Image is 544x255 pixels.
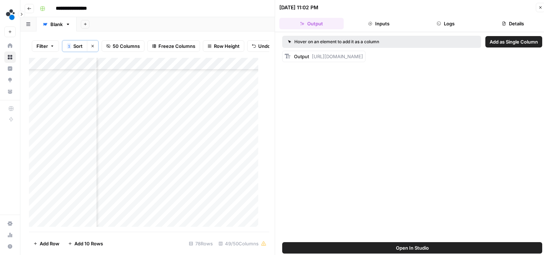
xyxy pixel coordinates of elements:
[312,54,363,59] span: [URL][DOMAIN_NAME]
[214,42,240,50] span: Row Height
[203,40,244,52] button: Row Height
[73,42,83,50] span: Sort
[4,63,16,74] a: Insights
[62,40,87,52] button: 1Sort
[279,4,318,11] div: [DATE] 11:02 PM
[40,240,59,247] span: Add Row
[64,238,107,249] button: Add 10 Rows
[258,42,270,50] span: Undo
[4,241,16,252] button: Help + Support
[4,51,16,63] a: Browse
[32,40,59,52] button: Filter
[279,18,344,29] button: Output
[4,40,16,51] a: Home
[4,86,16,97] a: Your Data
[294,54,309,59] span: Output
[247,40,275,52] button: Undo
[68,43,70,49] span: 1
[485,36,542,47] button: Add as Single Column
[396,244,429,251] span: Open In Studio
[36,42,48,50] span: Filter
[50,21,63,28] div: Blank
[4,218,16,229] a: Settings
[4,74,16,86] a: Opportunities
[113,42,140,50] span: 50 Columns
[29,238,64,249] button: Add Row
[67,43,71,49] div: 1
[102,40,144,52] button: 50 Columns
[186,238,216,249] div: 78 Rows
[288,39,427,45] div: Hover on an element to add it as a column
[282,242,542,254] button: Open In Studio
[158,42,195,50] span: Freeze Columns
[216,238,269,249] div: 49/50 Columns
[4,229,16,241] a: Usage
[490,38,538,45] span: Add as Single Column
[347,18,411,29] button: Inputs
[147,40,200,52] button: Freeze Columns
[4,6,16,24] button: Workspace: spot.ai
[74,240,103,247] span: Add 10 Rows
[414,18,478,29] button: Logs
[36,17,77,31] a: Blank
[4,8,17,21] img: spot.ai Logo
